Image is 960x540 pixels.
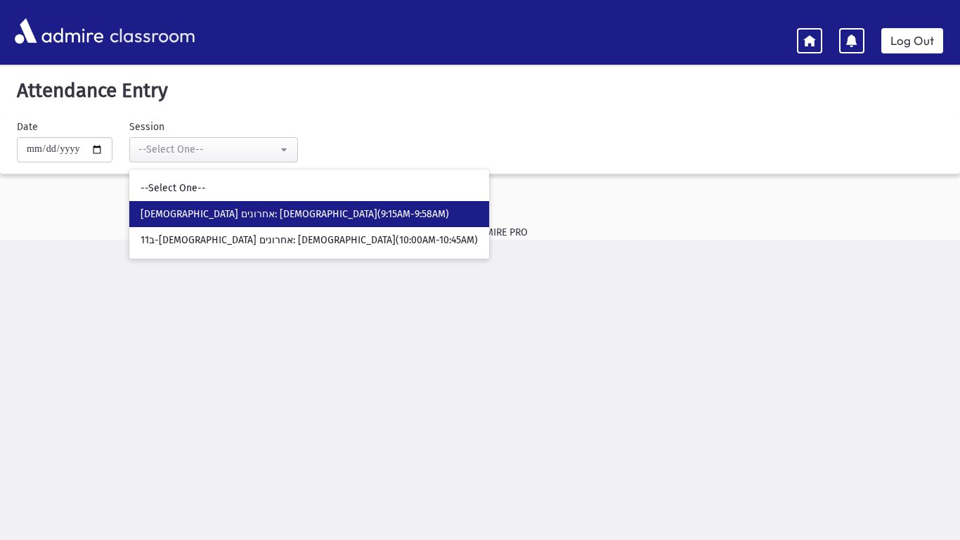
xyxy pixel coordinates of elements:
a: Log Out [881,28,943,53]
div: --Select One-- [138,142,278,157]
span: [DEMOGRAPHIC_DATA] אחרונים: [DEMOGRAPHIC_DATA](9:15AM-9:58AM) [141,207,449,221]
div: © 2025 - ADMIRE PRO [22,225,938,240]
img: AdmirePro [11,15,107,47]
span: --Select One-- [141,181,206,195]
span: 11ב-[DEMOGRAPHIC_DATA] אחרונים: [DEMOGRAPHIC_DATA](10:00AM-10:45AM) [141,233,478,247]
span: classroom [107,13,195,50]
label: Session [129,120,164,134]
label: Date [17,120,38,134]
h5: Attendance Entry [11,79,949,103]
button: --Select One-- [129,137,298,162]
